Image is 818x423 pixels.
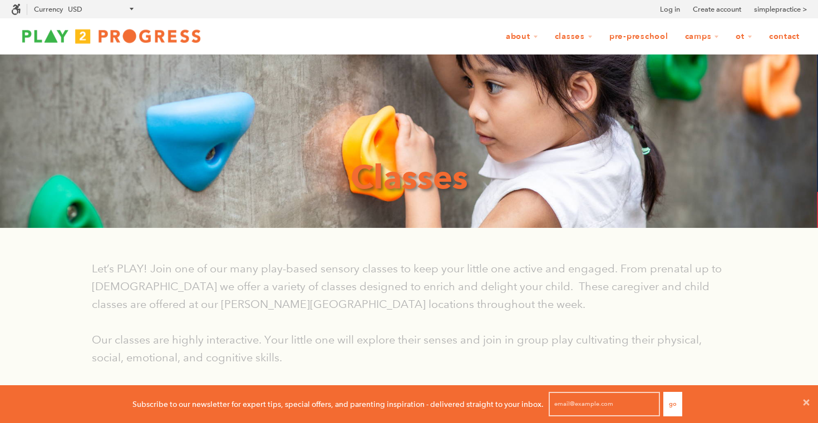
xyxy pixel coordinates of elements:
a: OT [728,26,760,47]
input: email@example.com [549,392,660,416]
button: Go [663,392,682,416]
a: Classes [548,26,600,47]
a: About [499,26,545,47]
p: Created by our amazing team of OccupationalTherapists, Early Childhood Education Teachers and Mov... [92,384,726,420]
a: simplepractice > [754,4,807,15]
label: Currency [34,5,63,13]
img: Play2Progress logo [11,25,211,47]
a: Log in [660,4,680,15]
p: Subscribe to our newsletter for expert tips, special offers, and parenting inspiration - delivere... [132,398,544,410]
a: Contact [762,26,807,47]
a: Create account [693,4,741,15]
a: Pre-Preschool [602,26,676,47]
p: Let’s PLAY! Join one of our many play-based sensory classes to keep your little one active and en... [92,260,726,313]
p: Our classes are highly interactive. Your little one will explore their senses and join in group p... [92,331,726,366]
a: Camps [678,26,727,47]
